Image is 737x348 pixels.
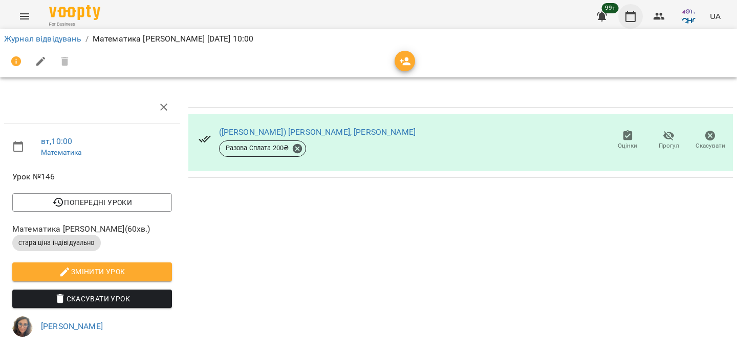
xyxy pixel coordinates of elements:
[681,9,696,24] img: 44498c49d9c98a00586a399c9b723a73.png
[219,140,307,157] div: Разова Сплата 200₴
[220,144,295,153] span: Разова Сплата 200 ₴
[20,293,164,305] span: Скасувати Урок
[20,196,164,209] span: Попередні уроки
[12,290,172,308] button: Скасувати Урок
[49,21,100,28] span: For Business
[659,141,679,150] span: Прогул
[93,33,253,45] p: Математика [PERSON_NAME] [DATE] 10:00
[219,127,416,137] a: ([PERSON_NAME]) [PERSON_NAME], [PERSON_NAME]
[41,321,103,331] a: [PERSON_NAME]
[12,4,37,29] button: Menu
[706,7,725,26] button: UA
[602,3,619,13] span: 99+
[618,141,637,150] span: Оцінки
[12,262,172,281] button: Змінити урок
[41,136,72,146] a: вт , 10:00
[696,141,725,150] span: Скасувати
[20,265,164,278] span: Змінити урок
[12,316,33,337] img: 86d7fcac954a2a308d91a558dd0f8d4d.jpg
[4,34,81,44] a: Журнал відвідувань
[85,33,89,45] li: /
[12,193,172,212] button: Попередні уроки
[12,223,172,235] span: Математика [PERSON_NAME] ( 60 хв. )
[41,148,81,156] a: Математика
[710,11,721,22] span: UA
[4,33,733,45] nav: breadcrumb
[49,5,100,20] img: Voopty Logo
[12,238,101,248] span: стара ціна індівідуально
[607,126,648,155] button: Оцінки
[648,126,690,155] button: Прогул
[689,126,731,155] button: Скасувати
[12,171,172,183] span: Урок №146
